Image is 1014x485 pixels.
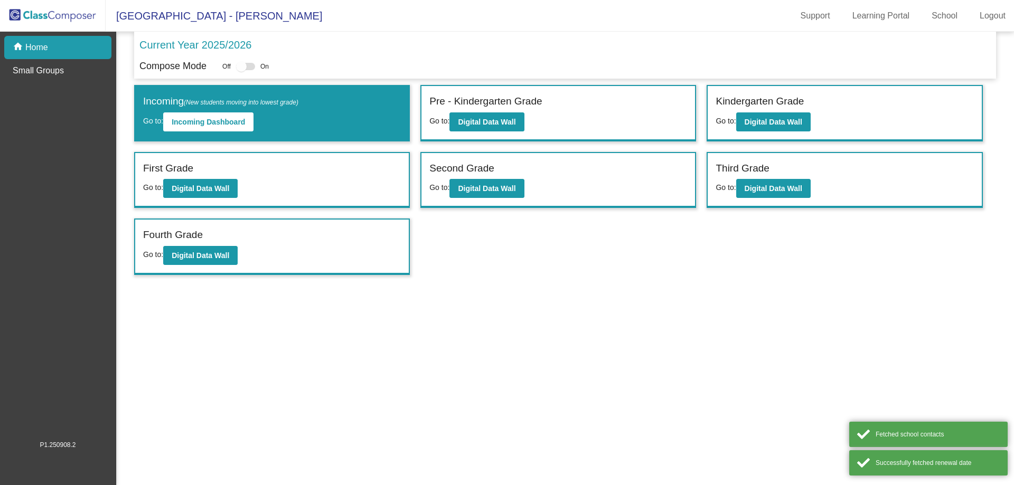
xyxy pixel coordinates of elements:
[429,94,542,109] label: Pre - Kindergarten Grade
[716,183,736,192] span: Go to:
[876,430,1000,439] div: Fetched school contacts
[844,7,918,24] a: Learning Portal
[745,118,802,126] b: Digital Data Wall
[139,59,206,73] p: Compose Mode
[184,99,298,106] span: (New students moving into lowest grade)
[876,458,1000,468] div: Successfully fetched renewal date
[458,118,515,126] b: Digital Data Wall
[716,94,804,109] label: Kindergarten Grade
[172,184,229,193] b: Digital Data Wall
[143,250,163,259] span: Go to:
[716,117,736,125] span: Go to:
[25,41,48,54] p: Home
[429,117,449,125] span: Go to:
[143,183,163,192] span: Go to:
[106,7,322,24] span: [GEOGRAPHIC_DATA] - [PERSON_NAME]
[792,7,839,24] a: Support
[745,184,802,193] b: Digital Data Wall
[449,112,524,131] button: Digital Data Wall
[13,41,25,54] mat-icon: home
[13,64,64,77] p: Small Groups
[429,183,449,192] span: Go to:
[923,7,966,24] a: School
[260,62,269,71] span: On
[143,94,298,109] label: Incoming
[143,117,163,125] span: Go to:
[716,161,769,176] label: Third Grade
[971,7,1014,24] a: Logout
[429,161,494,176] label: Second Grade
[172,251,229,260] b: Digital Data Wall
[143,161,193,176] label: First Grade
[163,112,253,131] button: Incoming Dashboard
[163,179,238,198] button: Digital Data Wall
[139,37,251,53] p: Current Year 2025/2026
[222,62,231,71] span: Off
[458,184,515,193] b: Digital Data Wall
[736,179,811,198] button: Digital Data Wall
[736,112,811,131] button: Digital Data Wall
[449,179,524,198] button: Digital Data Wall
[163,246,238,265] button: Digital Data Wall
[143,227,203,243] label: Fourth Grade
[172,118,245,126] b: Incoming Dashboard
